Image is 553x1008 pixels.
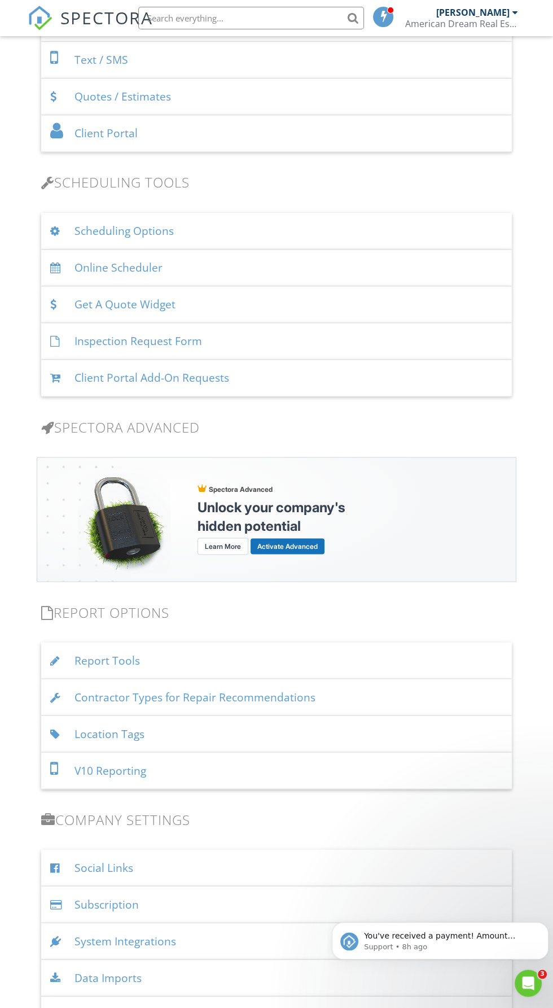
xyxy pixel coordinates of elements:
[41,752,512,789] div: V10 Reporting
[41,115,512,152] div: Client Portal
[60,6,153,29] span: SPECTORA
[138,7,364,29] input: Search everything...
[41,213,512,250] div: Scheduling Options
[197,498,361,535] h4: Unlock your company's hidden potential
[436,7,510,18] div: [PERSON_NAME]
[28,15,153,39] a: SPECTORA
[37,457,113,582] img: advanced-banner-bg-f6ff0eecfa0ee76150a1dea9fec4b49f333892f74bc19f1b897a312d7a1b2ff3.png
[41,679,512,715] div: Contractor Types for Repair Recommendations
[405,18,518,29] div: American Dream Real Estate Inspections Inc
[41,642,512,679] div: Report Tools
[41,42,512,78] div: Text / SMS
[41,250,512,286] div: Online Scheduler
[41,286,512,323] div: Get A Quote Widget
[78,466,170,573] img: advanced-banner-lock-bf2dd22045aa92028a05da25ec7952b8f03d05eaf7d1d8cb809cafb6bacd2dbd.png
[538,970,547,979] span: 3
[41,78,512,115] div: Quotes / Estimates
[41,174,512,190] h3: Scheduling Tools
[41,604,512,619] h3: Report Options
[41,959,512,996] div: Data Imports
[41,360,512,396] div: Client Portal Add-On Requests
[197,538,248,555] a: Learn More
[28,6,52,30] img: The Best Home Inspection Software - Spectora
[41,923,512,959] div: System Integrations
[515,970,542,997] iframe: Intercom live chat
[41,886,512,923] div: Subscription
[41,419,512,434] h3: Spectora Advanced
[41,715,512,752] div: Location Tags
[251,538,324,554] a: Activate Advanced
[327,898,553,978] iframe: Intercom notifications message
[197,484,361,495] p: Spectora Advanced
[41,849,512,886] div: Social Links
[41,323,512,360] div: Inspection Request Form
[41,811,512,827] h3: Company Settings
